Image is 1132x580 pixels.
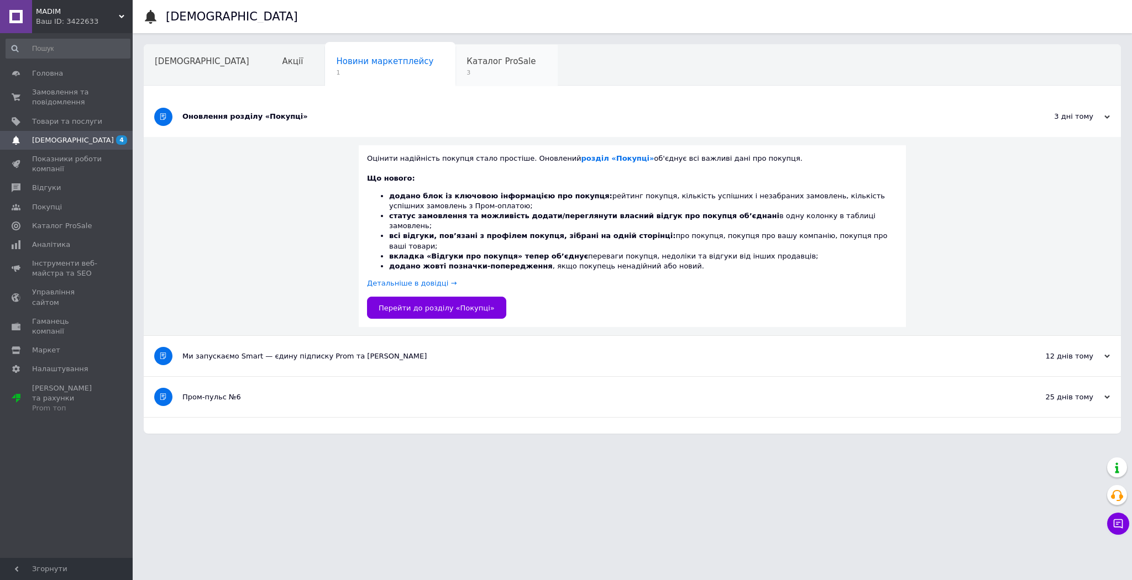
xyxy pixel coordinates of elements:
[367,154,898,164] div: Оцінити надійність покупця стало простіше. Оновлений об'єднує всі важливі дані про покупця.
[336,68,433,77] span: 1
[367,174,415,182] b: Що нового:
[389,192,885,210] span: рейтинг покупця, кількість успішних і незабраних замовлень, кількість успішних замовлень з Пром-о...
[32,183,61,193] span: Відгуки
[32,221,92,231] span: Каталог ProSale
[999,392,1110,402] div: 25 днів тому
[389,252,819,260] span: переваги покупця, недоліки та відгуки від інших продавців;
[116,135,127,145] span: 4
[32,259,102,278] span: Інструменти веб-майстра та SEO
[32,68,63,78] span: Головна
[389,212,876,230] span: в одну колонку в таблиці замовлень;
[182,392,999,402] div: Пром-пульс №6
[367,297,506,319] a: Перейти до розділу «Покупці»
[467,56,536,66] span: Каталог ProSale
[32,135,114,145] span: [DEMOGRAPHIC_DATA]
[166,10,298,23] h1: [DEMOGRAPHIC_DATA]
[32,240,70,250] span: Аналітика
[389,262,553,270] b: додано жовті позначки-попередження
[389,252,588,260] b: вкладка «Відгуки про покупця» тепер обʼєднує
[999,112,1110,122] div: 3 дні тому
[389,262,704,270] span: , якщо покупець ненадійний або новий.
[282,56,303,66] span: Акції
[379,304,495,312] span: Перейти до розділу «Покупці»
[389,231,888,250] span: про покупця, покупця про вашу компанію, покупця про ваші товари;
[1107,513,1129,535] button: Чат з покупцем
[32,87,102,107] span: Замовлення та повідомлення
[999,351,1110,361] div: 12 днів тому
[389,231,675,240] b: всі відгуки, пов’язані з профілем покупця, зібрані на одній сторінці:
[36,17,133,27] div: Ваш ID: 3422633
[336,56,433,66] span: Новини маркетплейсу
[389,212,779,220] b: статус замовлення та можливість додати/переглянути власний відгук про покупця обʼєднані
[32,317,102,336] span: Гаманець компанії
[182,351,999,361] div: Ми запускаємо Smart — єдину підписку Prom та [PERSON_NAME]
[467,68,536,77] span: 3
[32,202,62,212] span: Покупці
[32,287,102,307] span: Управління сайтом
[32,154,102,174] span: Показники роботи компанії
[32,383,102,414] span: [PERSON_NAME] та рахунки
[182,112,999,122] div: Оновлення розділу «Покупці»
[32,117,102,126] span: Товари та послуги
[6,39,130,59] input: Пошук
[32,364,88,374] span: Налаштування
[32,345,60,355] span: Маркет
[389,192,612,200] b: додано блок із ключовою інформацією про покупця:
[581,154,654,162] a: розділ «Покупці»
[155,56,249,66] span: [DEMOGRAPHIC_DATA]
[32,403,102,413] div: Prom топ
[36,7,119,17] span: MADIM
[367,279,457,287] a: Детальніше в довідці →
